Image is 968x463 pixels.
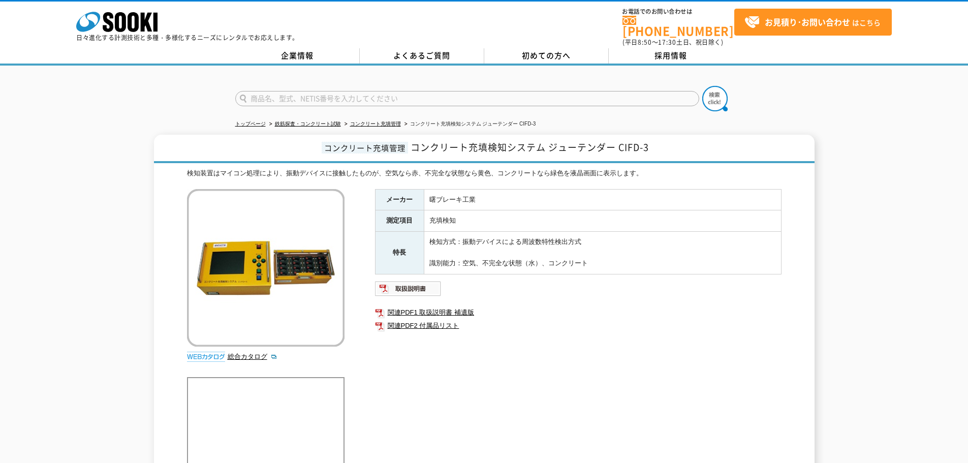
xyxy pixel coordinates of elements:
a: トップページ [235,121,266,127]
td: 曙ブレーキ工業 [424,189,781,210]
a: 採用情報 [609,48,733,64]
a: 関連PDF1 取扱説明書 補遺版 [375,306,782,319]
span: 17:30 [658,38,676,47]
a: [PHONE_NUMBER] [622,16,734,37]
input: 商品名、型式、NETIS番号を入力してください [235,91,699,106]
a: よくあるご質問 [360,48,484,64]
img: 取扱説明書 [375,281,442,297]
span: (平日 ～ 土日、祝日除く) [622,38,723,47]
p: 日々進化する計測技術と多種・多様化するニーズにレンタルでお応えします。 [76,35,299,41]
span: コンクリート充填管理 [322,142,408,153]
th: 特長 [375,232,424,274]
span: はこちら [744,15,881,30]
a: 初めての方へ [484,48,609,64]
a: 企業情報 [235,48,360,64]
th: 測定項目 [375,210,424,232]
td: 検知方式：振動デバイスによる周波数特性検出方式 識別能力：空気、不完全な状態（水）、コンクリート [424,232,781,274]
img: webカタログ [187,352,225,362]
span: 初めての方へ [522,50,571,61]
span: お電話でのお問い合わせは [622,9,734,15]
img: コンクリート充填検知システム ジューテンダー CIFD-3 [187,189,345,347]
a: お見積り･お問い合わせはこちら [734,9,892,36]
a: 取扱説明書 [375,287,442,295]
a: 鉄筋探査・コンクリート試験 [275,121,341,127]
a: 総合カタログ [228,353,277,360]
span: 8:50 [638,38,652,47]
th: メーカー [375,189,424,210]
a: 関連PDF2 付属品リスト [375,319,782,332]
a: コンクリート充填管理 [350,121,401,127]
span: コンクリート充填検知システム ジューテンダー CIFD-3 [411,140,649,154]
img: btn_search.png [702,86,728,111]
td: 充填検知 [424,210,781,232]
strong: お見積り･お問い合わせ [765,16,850,28]
div: 検知装置はマイコン処理により、振動デバイスに接触したものが、空気なら赤、不完全な状態なら黄色、コンクリートなら緑色を液晶画面に表示します。 [187,168,782,179]
li: コンクリート充填検知システム ジューテンダー CIFD-3 [402,119,536,130]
